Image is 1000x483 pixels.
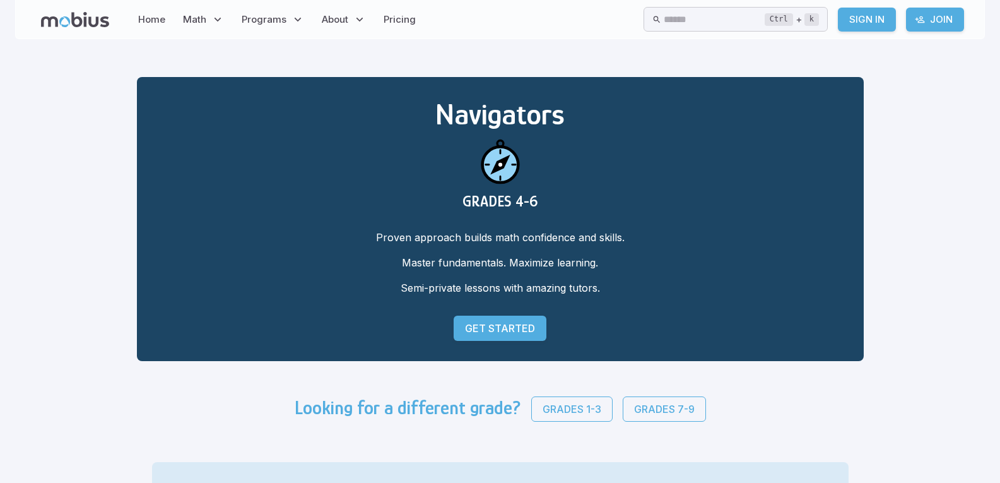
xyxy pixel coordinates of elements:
[623,397,706,422] a: Grades 7-9
[838,8,896,32] a: Sign In
[380,5,420,34] a: Pricing
[531,397,613,422] a: Grades 1-3
[804,13,819,26] kbd: k
[157,255,844,270] p: Master fundamentals. Maximize learning.
[157,193,844,210] h3: GRADES 4-6
[454,316,546,341] a: Get Started
[465,321,535,336] p: Get Started
[183,13,206,27] span: Math
[157,230,844,245] p: Proven approach builds math confidence and skills.
[322,13,348,27] span: About
[470,131,531,193] img: navigators icon
[134,5,169,34] a: Home
[543,402,601,417] p: Grades 1-3
[295,397,521,422] h3: Looking for a different grade?
[242,13,286,27] span: Programs
[765,12,819,27] div: +
[765,13,793,26] kbd: Ctrl
[906,8,964,32] a: Join
[157,280,844,295] p: Semi-private lessons with amazing tutors.
[634,402,695,417] p: Grades 7-9
[157,97,844,131] h2: Navigators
